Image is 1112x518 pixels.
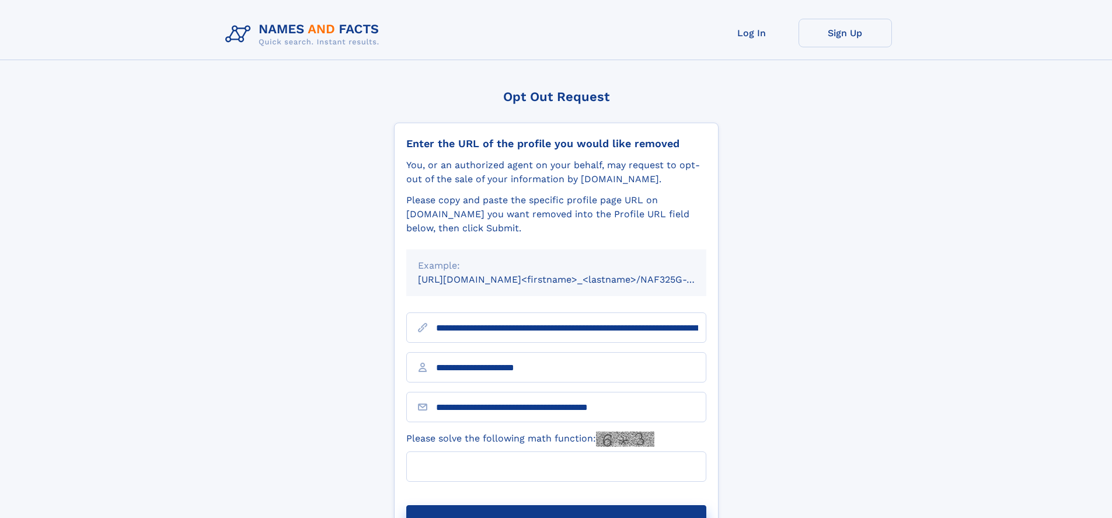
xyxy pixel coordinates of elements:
img: Logo Names and Facts [221,19,389,50]
div: Opt Out Request [394,89,719,104]
small: [URL][DOMAIN_NAME]<firstname>_<lastname>/NAF325G-xxxxxxxx [418,274,728,285]
div: Example: [418,259,695,273]
label: Please solve the following math function: [406,432,654,447]
a: Sign Up [799,19,892,47]
div: Enter the URL of the profile you would like removed [406,137,706,150]
div: You, or an authorized agent on your behalf, may request to opt-out of the sale of your informatio... [406,158,706,186]
div: Please copy and paste the specific profile page URL on [DOMAIN_NAME] you want removed into the Pr... [406,193,706,235]
a: Log In [705,19,799,47]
